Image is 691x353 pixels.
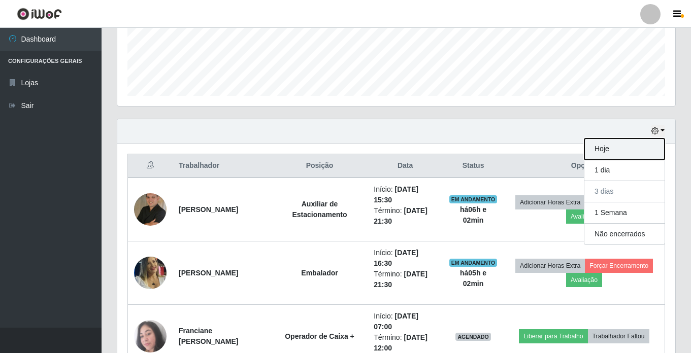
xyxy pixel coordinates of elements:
[292,200,347,219] strong: Auxiliar de Estacionamento
[285,332,354,340] strong: Operador de Caixa +
[301,269,338,277] strong: Embalador
[449,259,498,267] span: EM ANDAMENTO
[588,329,649,343] button: Trabalhador Faltou
[460,269,486,288] strong: há 05 h e 02 min
[566,273,602,287] button: Avaliação
[134,193,167,226] img: 1679057425949.jpeg
[584,224,665,244] button: Não encerrados
[449,195,498,203] span: EM ANDAMENTO
[374,205,437,227] li: Término:
[443,154,504,178] th: Status
[368,154,443,178] th: Data
[17,8,62,20] img: CoreUI Logo
[179,269,238,277] strong: [PERSON_NAME]
[374,311,437,332] li: Início:
[374,249,418,267] time: [DATE] 16:30
[179,205,238,214] strong: [PERSON_NAME]
[374,248,437,269] li: Início:
[173,154,272,178] th: Trabalhador
[134,250,167,296] img: 1733239406405.jpeg
[515,195,585,209] button: Adicionar Horas Extra
[504,154,665,178] th: Opções
[584,138,665,160] button: Hoje
[584,181,665,202] button: 3 dias
[134,320,167,352] img: 1708625639310.jpeg
[455,333,491,341] span: AGENDADO
[460,205,486,224] strong: há 06 h e 02 min
[374,185,418,204] time: [DATE] 15:30
[585,259,653,273] button: Forçar Encerramento
[584,202,665,224] button: 1 Semana
[584,160,665,181] button: 1 dia
[374,184,437,205] li: Início:
[272,154,368,178] th: Posição
[515,259,585,273] button: Adicionar Horas Extra
[179,327,238,345] strong: Franciane [PERSON_NAME]
[519,329,587,343] button: Liberar para Trabalho
[566,209,602,224] button: Avaliação
[374,312,418,331] time: [DATE] 07:00
[374,269,437,290] li: Término:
